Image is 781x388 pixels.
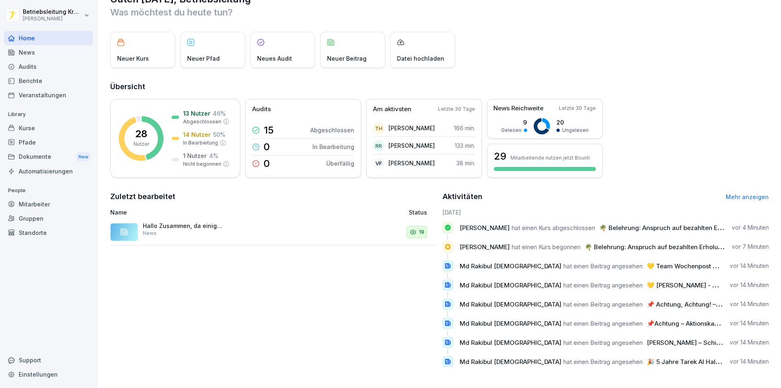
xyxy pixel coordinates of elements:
p: [PERSON_NAME] [388,159,435,167]
span: hat einen Beitrag angesehen [563,281,643,289]
div: Home [4,31,93,45]
p: In Bearbeitung [312,142,354,151]
p: News [143,230,157,237]
a: Hallo Zusammen, da einige ihre [DEMOGRAPHIC_DATA] noch nicht abgeschlossen haben, gebe ich euch g... [110,219,437,246]
p: Abgeschlossen [183,118,221,125]
a: DokumenteNew [4,149,93,164]
p: 166 min. [454,124,475,132]
p: vor 14 Minuten [730,319,769,327]
p: Hallo Zusammen, da einige ihre [DEMOGRAPHIC_DATA] noch nicht abgeschlossen haben, gebe ich euch g... [143,222,224,230]
span: hat einen Beitrag angesehen [563,339,643,346]
p: 0 [264,142,270,152]
p: Abgeschlossen [310,126,354,134]
p: 15 [264,125,274,135]
p: Ungelesen [562,127,589,134]
span: Md Rakibul [DEMOGRAPHIC_DATA] [460,320,561,327]
p: Betriebsleitung Krefeld [23,9,82,15]
p: Nicht begonnen [183,160,221,168]
a: Pfade [4,135,93,149]
span: [PERSON_NAME] [460,243,510,251]
p: Am aktivsten [373,105,411,114]
span: hat einen Kurs begonnen [512,243,580,251]
p: vor 4 Minuten [732,224,769,232]
p: 14 Nutzer [183,130,211,139]
a: Gruppen [4,211,93,226]
a: Automatisierungen [4,164,93,178]
p: vor 14 Minuten [730,262,769,270]
span: hat einen Beitrag angesehen [563,358,643,366]
a: Standorte [4,226,93,240]
span: Md Rakibul [DEMOGRAPHIC_DATA] [460,339,561,346]
span: Md Rakibul [DEMOGRAPHIC_DATA] [460,358,561,366]
p: 13 Nutzer [183,109,210,118]
p: vor 14 Minuten [730,338,769,346]
p: vor 14 Minuten [730,357,769,366]
a: Veranstaltungen [4,88,93,102]
span: hat einen Beitrag angesehen [563,320,643,327]
p: vor 7 Minuten [732,243,769,251]
p: Mitarbeitende nutzen jetzt Bounti [510,155,590,161]
span: Md Rakibul [DEMOGRAPHIC_DATA] [460,281,561,289]
p: Audits [252,105,271,114]
h3: 29 [494,149,506,163]
p: Name [110,208,315,217]
span: Md Rakibul [DEMOGRAPHIC_DATA] [460,262,561,270]
p: Neues Audit [257,54,292,63]
h2: Aktivitäten [443,191,482,202]
p: 28 [135,129,147,139]
p: Status [409,208,427,217]
p: Library [4,108,93,121]
h2: Übersicht [110,81,769,92]
p: Letzte 30 Tage [438,105,475,113]
p: 133 min. [455,141,475,150]
p: 50 % [213,130,225,139]
p: Gelesen [501,127,521,134]
p: [PERSON_NAME] [23,16,82,22]
p: 20 [556,118,589,127]
p: vor 14 Minuten [730,300,769,308]
a: Kurse [4,121,93,135]
h2: Zuletzt bearbeitet [110,191,437,202]
p: Nutzer [133,140,149,148]
p: News Reichweite [493,104,543,113]
p: Was möchtest du heute tun? [110,6,769,19]
a: Mehr anzeigen [726,193,769,200]
h6: [DATE] [443,208,769,217]
p: vor 14 Minuten [730,281,769,289]
div: VF [373,158,384,169]
span: Md Rakibul [DEMOGRAPHIC_DATA] [460,300,561,308]
div: Support [4,353,93,367]
div: New [76,152,90,162]
p: 19 [419,228,424,236]
p: 46 % [213,109,226,118]
div: TH [373,123,384,134]
a: Berichte [4,74,93,88]
p: Überfällig [326,159,354,168]
a: Mitarbeiter [4,197,93,211]
span: hat einen Beitrag angesehen [563,300,643,308]
p: 38 min. [456,159,475,167]
span: hat einen Kurs abgeschlossen [512,224,595,232]
p: Neuer Beitrag [327,54,367,63]
a: News [4,45,93,59]
a: Audits [4,59,93,74]
p: In Bearbeitung [183,139,218,147]
p: 0 [264,159,270,169]
a: Einstellungen [4,367,93,381]
p: [PERSON_NAME] [388,124,435,132]
p: Neuer Pfad [187,54,220,63]
p: Datei hochladen [397,54,444,63]
p: People [4,184,93,197]
p: Letzte 30 Tage [559,105,596,112]
p: Neuer Kurs [117,54,149,63]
